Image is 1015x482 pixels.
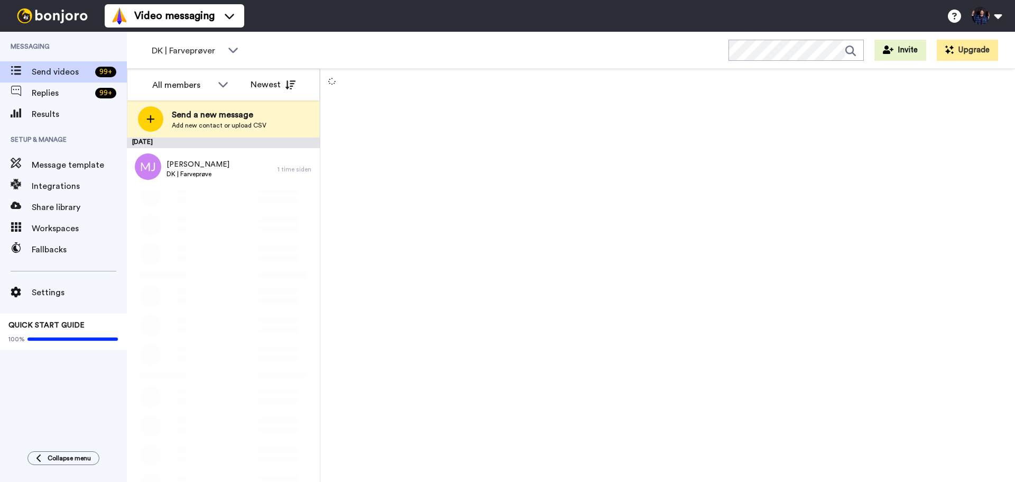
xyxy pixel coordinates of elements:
[13,8,92,23] img: bj-logo-header-white.svg
[152,44,223,57] span: DK | Farveprøver
[134,8,215,23] span: Video messaging
[32,159,127,171] span: Message template
[95,67,116,77] div: 99 +
[874,40,926,61] button: Invite
[172,108,266,121] span: Send a new message
[32,180,127,193] span: Integrations
[127,138,320,148] div: [DATE]
[32,87,91,99] span: Replies
[152,79,213,92] div: All members
[8,335,25,343] span: 100%
[27,451,99,465] button: Collapse menu
[135,153,161,180] img: mj.png
[32,108,127,121] span: Results
[48,454,91,462] span: Collapse menu
[111,7,128,24] img: vm-color.svg
[937,40,998,61] button: Upgrade
[95,88,116,98] div: 99 +
[167,170,229,178] span: DK | Farveprøve
[32,201,127,214] span: Share library
[167,159,229,170] span: [PERSON_NAME]
[32,66,91,78] span: Send videos
[172,121,266,130] span: Add new contact or upload CSV
[32,286,127,299] span: Settings
[32,243,127,256] span: Fallbacks
[8,322,85,329] span: QUICK START GUIDE
[32,222,127,235] span: Workspaces
[278,165,315,174] div: 1 time siden
[243,74,303,95] button: Newest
